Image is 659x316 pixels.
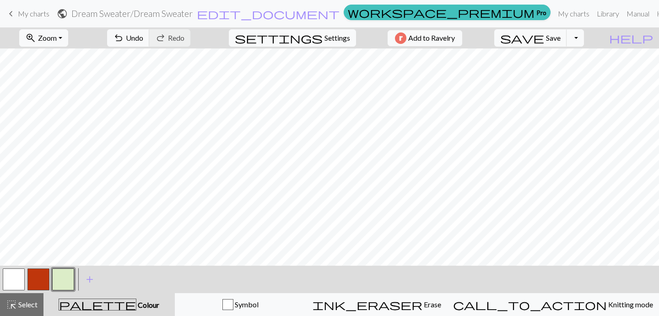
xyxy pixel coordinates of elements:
[57,7,68,20] span: public
[307,293,447,316] button: Erase
[324,32,350,43] span: Settings
[38,33,57,42] span: Zoom
[453,298,607,311] span: call_to_action
[197,7,340,20] span: edit_document
[494,29,567,47] button: Save
[25,32,36,44] span: zoom_in
[175,293,307,316] button: Symbol
[395,32,406,44] img: Ravelry
[623,5,653,23] a: Manual
[554,5,593,23] a: My charts
[136,300,159,309] span: Colour
[18,9,49,18] span: My charts
[113,32,124,44] span: undo
[313,298,422,311] span: ink_eraser
[609,32,653,44] span: help
[607,300,653,309] span: Knitting mode
[126,33,143,42] span: Undo
[17,300,38,309] span: Select
[235,32,323,43] i: Settings
[546,33,561,42] span: Save
[388,30,462,46] button: Add to Ravelry
[344,5,551,20] a: Pro
[5,6,49,21] a: My charts
[500,32,544,44] span: save
[5,7,16,20] span: keyboard_arrow_left
[107,29,150,47] button: Undo
[59,298,136,311] span: palette
[235,32,323,44] span: settings
[348,6,535,19] span: workspace_premium
[6,298,17,311] span: highlight_alt
[447,293,659,316] button: Knitting mode
[84,273,95,286] span: add
[19,29,68,47] button: Zoom
[229,29,356,47] button: SettingsSettings
[233,300,259,309] span: Symbol
[43,293,175,316] button: Colour
[408,32,455,44] span: Add to Ravelry
[71,8,193,19] h2: Dream Sweater / Dream Sweater
[422,300,441,309] span: Erase
[593,5,623,23] a: Library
